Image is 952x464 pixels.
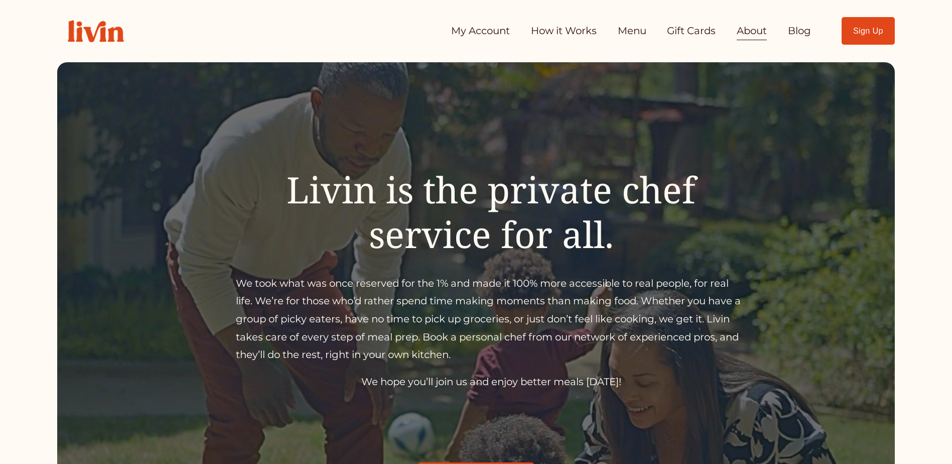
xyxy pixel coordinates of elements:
span: Livin is the private chef service for all. [287,165,705,259]
a: Gift Cards [667,21,716,41]
span: We hope you’ll join us and enjoy better meals [DATE]! [361,376,621,388]
a: Blog [788,21,811,41]
a: How it Works [531,21,597,41]
a: About [737,21,767,41]
span: We took what was once reserved for the 1% and made it 100% more accessible to real people, for re... [236,277,743,361]
img: Livin [57,10,134,53]
a: My Account [451,21,510,41]
a: Sign Up [842,17,895,45]
a: Menu [618,21,646,41]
